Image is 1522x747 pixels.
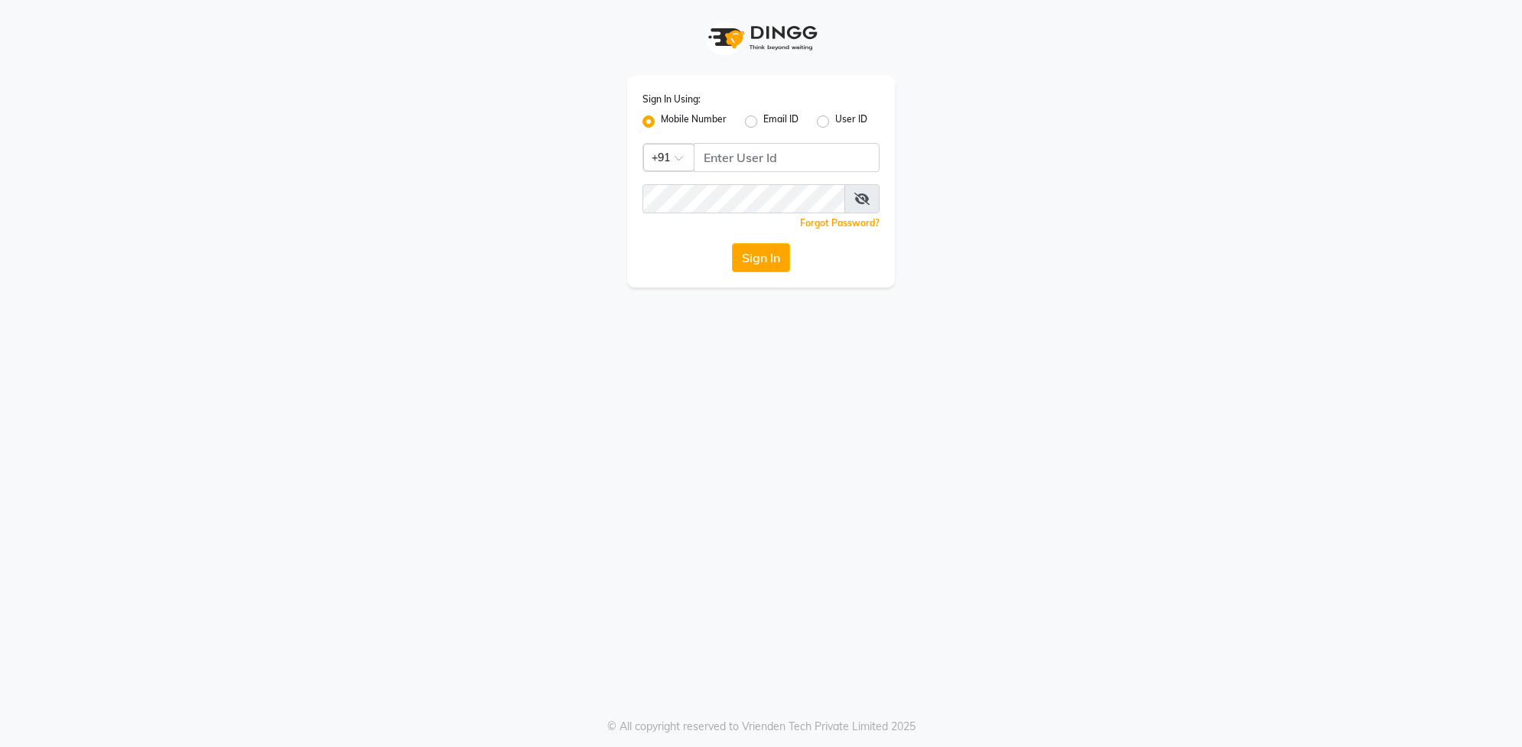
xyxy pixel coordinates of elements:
input: Username [642,184,845,213]
label: Email ID [763,112,798,131]
label: Sign In Using: [642,93,701,106]
a: Forgot Password? [800,217,880,229]
input: Username [694,143,880,172]
img: logo1.svg [700,15,822,60]
button: Sign In [732,243,790,272]
label: User ID [835,112,867,131]
label: Mobile Number [661,112,727,131]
